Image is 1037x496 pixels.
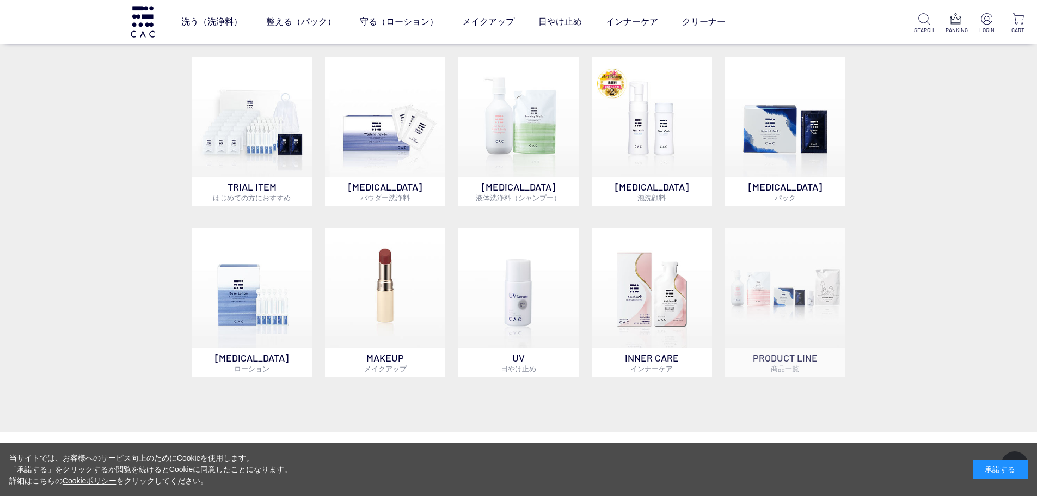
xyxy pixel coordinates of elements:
[682,7,726,37] a: クリーナー
[476,193,561,202] span: 液体洗浄料（シャンプー）
[592,57,712,206] a: 泡洗顔料 [MEDICAL_DATA]泡洗顔料
[325,228,445,378] a: MAKEUPメイクアップ
[234,364,269,373] span: ローション
[725,177,845,206] p: [MEDICAL_DATA]
[592,228,712,348] img: インナーケア
[325,177,445,206] p: [MEDICAL_DATA]
[592,228,712,378] a: インナーケア INNER CAREインナーケア
[630,364,673,373] span: インナーケア
[725,57,845,206] a: [MEDICAL_DATA]パック
[360,193,410,202] span: パウダー洗浄料
[637,193,666,202] span: 泡洗顔料
[458,348,579,377] p: UV
[606,7,658,37] a: インナーケア
[538,7,582,37] a: 日やけ止め
[192,228,312,378] a: [MEDICAL_DATA]ローション
[946,13,966,34] a: RANKING
[364,364,407,373] span: メイクアップ
[592,57,712,177] img: 泡洗顔料
[63,476,117,485] a: Cookieポリシー
[458,57,579,206] a: [MEDICAL_DATA]液体洗浄料（シャンプー）
[458,228,579,378] a: UV日やけ止め
[181,7,242,37] a: 洗う（洗浄料）
[325,57,445,206] a: [MEDICAL_DATA]パウダー洗浄料
[775,193,796,202] span: パック
[192,177,312,206] p: TRIAL ITEM
[977,13,997,34] a: LOGIN
[946,26,966,34] p: RANKING
[973,460,1028,479] div: 承諾する
[592,177,712,206] p: [MEDICAL_DATA]
[129,6,156,37] img: logo
[1008,26,1028,34] p: CART
[501,364,536,373] span: 日やけ止め
[725,348,845,377] p: PRODUCT LINE
[266,7,336,37] a: 整える（パック）
[192,57,312,177] img: トライアルセット
[192,348,312,377] p: [MEDICAL_DATA]
[192,57,312,206] a: トライアルセット TRIAL ITEMはじめての方におすすめ
[725,228,845,378] a: PRODUCT LINE商品一覧
[914,13,934,34] a: SEARCH
[592,348,712,377] p: INNER CARE
[462,7,514,37] a: メイクアップ
[9,452,292,487] div: 当サイトでは、お客様へのサービス向上のためにCookieを使用します。 「承諾する」をクリックするか閲覧を続けるとCookieに同意したことになります。 詳細はこちらの をクリックしてください。
[1008,13,1028,34] a: CART
[325,348,445,377] p: MAKEUP
[914,26,934,34] p: SEARCH
[977,26,997,34] p: LOGIN
[458,177,579,206] p: [MEDICAL_DATA]
[771,364,799,373] span: 商品一覧
[360,7,438,37] a: 守る（ローション）
[213,193,291,202] span: はじめての方におすすめ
